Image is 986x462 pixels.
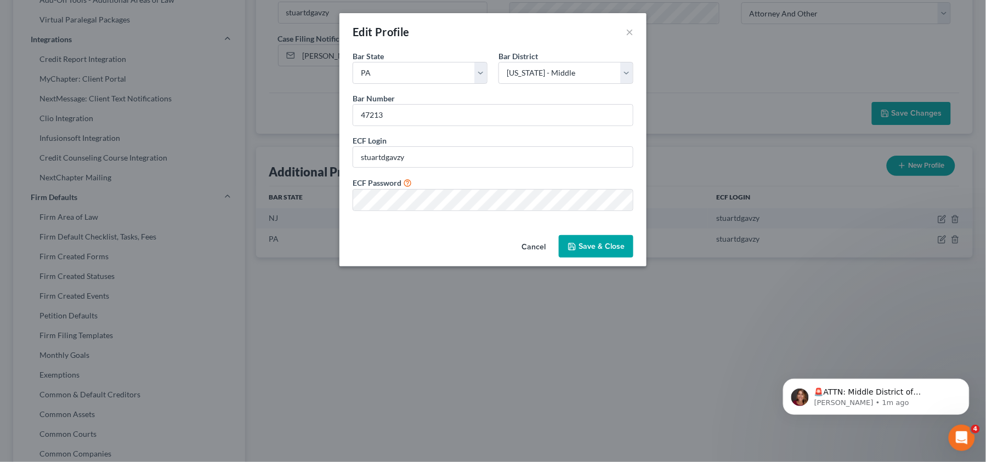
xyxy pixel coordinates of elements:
span: Bar Number [353,94,395,103]
button: × [626,25,633,38]
span: ECF Login [353,136,387,145]
div: Edit Profile [353,24,410,39]
span: ECF Password [353,178,401,187]
span: Bar District [498,52,538,61]
span: 4 [971,425,980,434]
iframe: Intercom live chat [949,425,975,451]
span: Bar State [353,52,384,61]
input: # [353,105,633,126]
input: Enter ecf login... [353,147,633,168]
iframe: Intercom notifications message [767,356,986,432]
button: Cancel [513,236,554,258]
button: Save & Close [559,235,633,258]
